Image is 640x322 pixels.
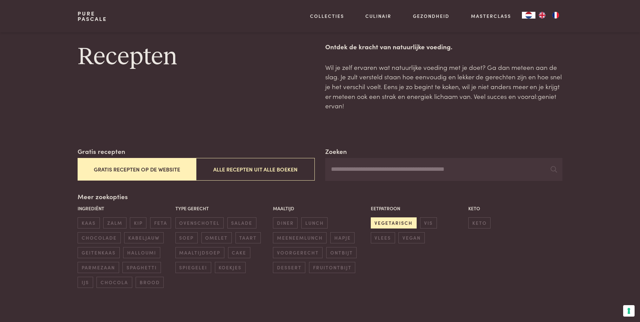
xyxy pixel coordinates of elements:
[535,12,562,19] ul: Language list
[420,217,437,229] span: vis
[471,12,511,20] a: Masterclass
[326,247,357,258] span: ontbijt
[78,217,100,229] span: kaas
[103,217,126,229] span: zalm
[227,217,256,229] span: salade
[301,217,328,229] span: lunch
[522,12,562,19] aside: Language selected: Nederlands
[130,217,146,229] span: kip
[468,217,491,229] span: keto
[175,205,270,212] p: Type gerecht
[273,247,323,258] span: voorgerecht
[273,262,305,273] span: dessert
[325,62,562,111] p: Wil je zelf ervaren wat natuurlijke voeding met je doet? Ga dan meteen aan de slag. Je zult verst...
[215,262,246,273] span: koekjes
[78,11,107,22] a: PurePascale
[235,232,261,243] span: taart
[78,42,314,72] h1: Recepten
[175,247,224,258] span: maaltijdsoep
[371,232,395,243] span: vlees
[365,12,391,20] a: Culinair
[136,277,164,288] span: brood
[175,217,224,229] span: ovenschotel
[78,262,119,273] span: parmezaan
[175,262,211,273] span: spiegelei
[196,158,314,181] button: Alle recepten uit alle boeken
[309,262,355,273] span: fruitontbijt
[330,232,355,243] span: hapje
[201,232,232,243] span: omelet
[522,12,535,19] div: Language
[468,205,562,212] p: Keto
[310,12,344,20] a: Collecties
[522,12,535,19] a: NL
[150,217,171,229] span: feta
[78,277,93,288] span: ijs
[78,232,120,243] span: chocolade
[124,232,163,243] span: kabeljauw
[78,158,196,181] button: Gratis recepten op de website
[78,146,125,156] label: Gratis recepten
[549,12,562,19] a: FR
[228,247,250,258] span: cake
[78,205,172,212] p: Ingrediënt
[535,12,549,19] a: EN
[123,247,160,258] span: halloumi
[122,262,161,273] span: spaghetti
[96,277,132,288] span: chocola
[78,247,119,258] span: geitenkaas
[413,12,449,20] a: Gezondheid
[371,217,417,229] span: vegetarisch
[398,232,424,243] span: vegan
[175,232,198,243] span: soep
[273,205,367,212] p: Maaltijd
[623,305,635,317] button: Uw voorkeuren voor toestemming voor trackingtechnologieën
[273,217,298,229] span: diner
[371,205,465,212] p: Eetpatroon
[325,146,347,156] label: Zoeken
[273,232,327,243] span: meeneemlunch
[325,42,452,51] strong: Ontdek de kracht van natuurlijke voeding.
